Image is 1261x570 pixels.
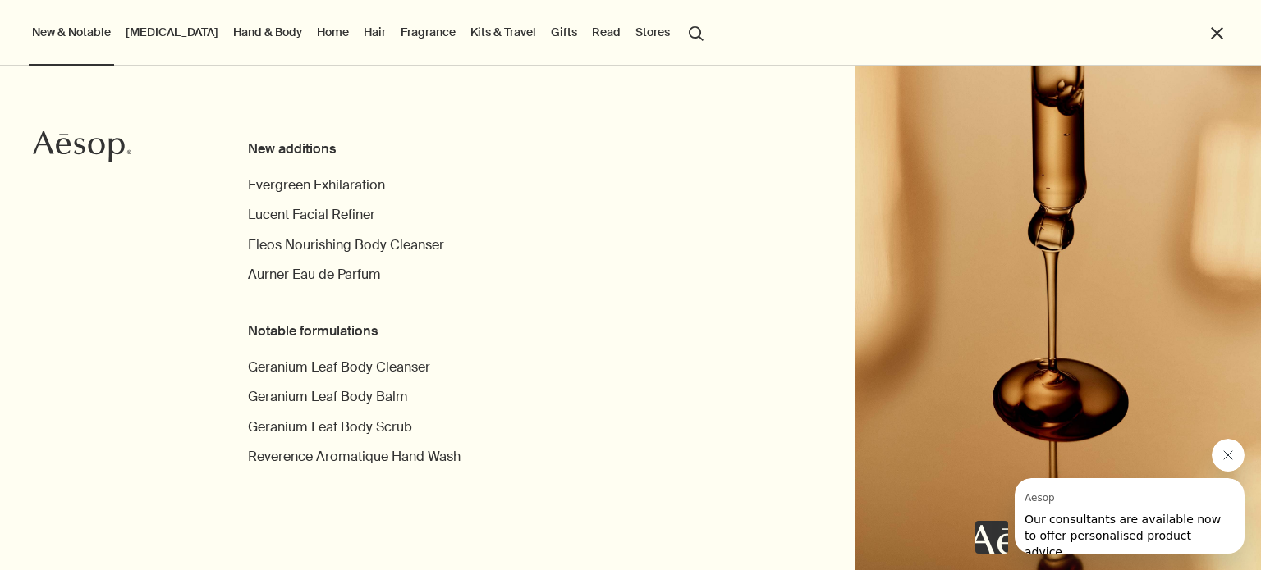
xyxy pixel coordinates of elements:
[248,206,375,223] span: Lucent Facial Refiner
[248,387,408,407] a: Geranium Leaf Body Balm
[975,439,1245,554] div: Aesop says "Our consultants are available now to offer personalised product advice.". Open messag...
[467,21,539,43] a: Kits & Travel
[248,265,381,285] a: Aurner Eau de Parfum
[632,21,673,43] button: Stores
[248,236,444,253] span: Eleos Nourishing Body Cleanser
[248,139,552,159] div: New additions
[397,21,459,43] a: Fragrance
[248,448,461,465] span: Reverence Aromatique Hand Wash
[33,130,131,163] svg: Aesop
[248,417,412,437] a: Geranium Leaf Body Scrub
[1208,24,1227,43] button: Close the Menu
[248,176,385,194] span: Evergreen Exhilaration
[248,447,461,467] a: Reverence Aromatique Hand Wash
[248,388,408,405] span: Geranium Leaf Body Balm
[10,34,206,80] span: Our consultants are available now to offer personalised product advice.
[248,321,552,341] div: Notable formulations
[589,21,624,43] a: Read
[548,21,580,43] a: Gifts
[314,21,352,43] a: Home
[855,66,1261,570] img: Bottle on bench in a labratory
[122,21,222,43] a: [MEDICAL_DATA]
[248,418,412,435] span: Geranium Leaf Body Scrub
[1212,439,1245,472] iframe: Close message from Aesop
[248,176,385,195] a: Evergreen Exhilaration
[1015,478,1245,554] iframe: Message from Aesop
[230,21,305,43] a: Hand & Body
[681,16,711,48] button: Open search
[248,235,444,255] a: Eleos Nourishing Body Cleanser
[248,358,430,377] a: Geranium Leaf Body Cleanser
[975,521,1008,554] iframe: no content
[29,21,114,43] button: New & Notable
[29,126,135,171] a: Aesop
[248,266,381,283] span: Aurner Eau de Parfum
[248,205,375,225] a: Lucent Facial Refiner
[248,358,430,376] span: Geranium Leaf Body Cleanser
[360,21,389,43] a: Hair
